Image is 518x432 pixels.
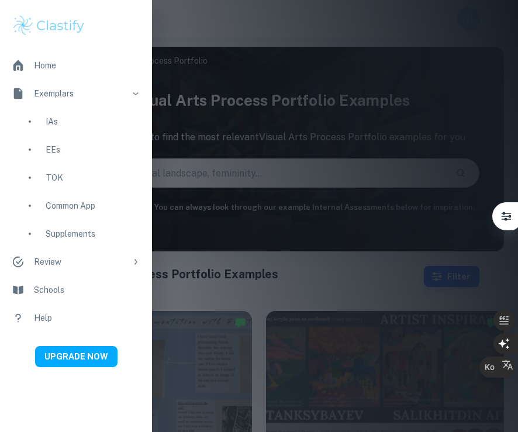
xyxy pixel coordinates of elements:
[46,143,140,156] div: EEs
[495,205,518,228] button: Filter
[35,346,118,367] button: UPGRADE NOW
[34,87,126,100] div: Exemplars
[34,284,140,296] div: Schools
[34,312,140,324] div: Help
[46,115,140,128] div: IAs
[34,255,126,268] div: Review
[34,59,140,72] div: Home
[46,171,140,184] div: TOK
[12,14,86,37] img: Clastify logo
[46,227,140,240] div: Supplements
[46,199,140,212] div: Common App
